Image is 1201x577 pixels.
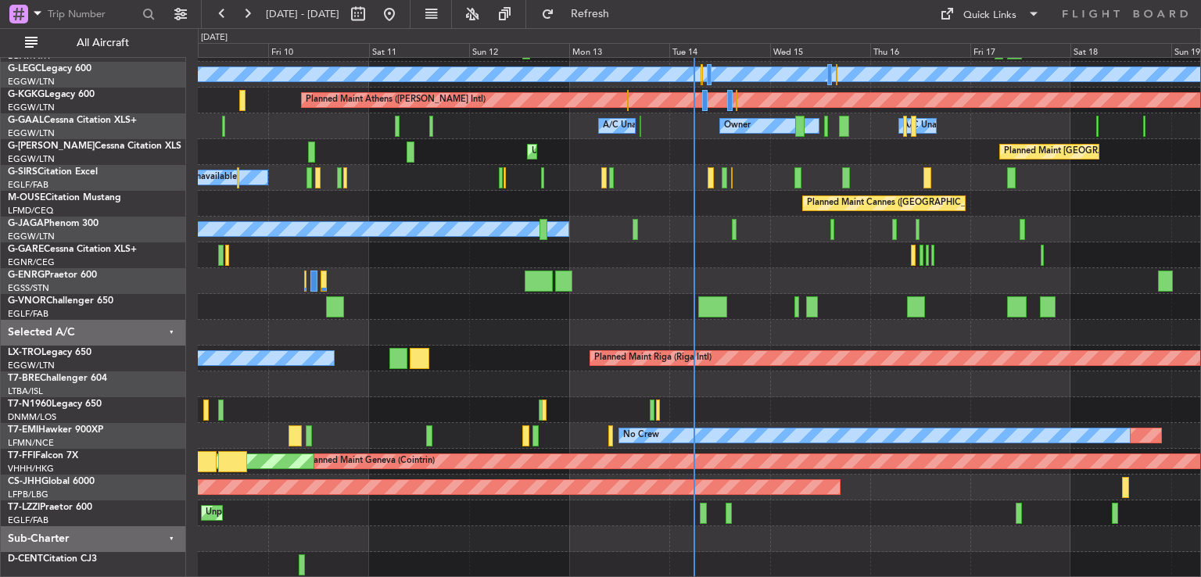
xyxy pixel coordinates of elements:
span: G-GARE [8,245,44,254]
a: EGGW/LTN [8,76,55,88]
a: EGGW/LTN [8,360,55,371]
a: DNMM/LOS [8,411,56,423]
div: Quick Links [963,8,1016,23]
span: D-CENT [8,554,43,564]
a: CS-JHHGlobal 6000 [8,477,95,486]
div: Fri 17 [970,43,1070,57]
div: Tue 14 [669,43,769,57]
span: T7-N1960 [8,400,52,409]
span: CS-JHH [8,477,41,486]
span: G-JAGA [8,219,44,228]
div: Unplanned Maint [GEOGRAPHIC_DATA] ([GEOGRAPHIC_DATA]) [532,140,789,163]
a: EGLF/FAB [8,514,48,526]
span: G-[PERSON_NAME] [8,142,95,151]
a: G-[PERSON_NAME]Cessna Citation XLS [8,142,181,151]
a: EGLF/FAB [8,179,48,191]
div: Planned Maint Geneva (Cointrin) [306,450,435,473]
a: G-LEGCLegacy 600 [8,64,91,73]
a: T7-EMIHawker 900XP [8,425,103,435]
span: T7-BRE [8,374,40,383]
a: EGLF/FAB [8,308,48,320]
a: M-OUSECitation Mustang [8,193,121,202]
button: Refresh [534,2,628,27]
a: T7-LZZIPraetor 600 [8,503,92,512]
span: [DATE] - [DATE] [266,7,339,21]
span: Refresh [557,9,623,20]
div: Thu 9 [168,43,268,57]
span: G-LEGC [8,64,41,73]
span: G-SIRS [8,167,38,177]
button: Quick Links [932,2,1048,27]
a: T7-BREChallenger 604 [8,374,107,383]
a: T7-FFIFalcon 7X [8,451,78,461]
a: LTBA/ISL [8,385,43,397]
a: LFMD/CEQ [8,205,53,217]
a: G-JAGAPhenom 300 [8,219,99,228]
a: D-CENTCitation CJ3 [8,554,97,564]
div: Planned Maint Cannes ([GEOGRAPHIC_DATA]) [807,192,992,215]
div: Wed 15 [770,43,870,57]
a: LFMN/NCE [8,437,54,449]
span: T7-EMI [8,425,38,435]
div: Owner [724,114,751,138]
span: G-ENRG [8,271,45,280]
span: G-GAAL [8,116,44,125]
span: G-KGKG [8,90,45,99]
div: No Crew [623,424,659,447]
a: G-GAALCessna Citation XLS+ [8,116,137,125]
a: LFPB/LBG [8,489,48,500]
div: Planned Maint Athens ([PERSON_NAME] Intl) [306,88,486,112]
div: Sat 11 [369,43,469,57]
a: G-SIRSCitation Excel [8,167,98,177]
a: G-VNORChallenger 650 [8,296,113,306]
span: All Aircraft [41,38,165,48]
span: T7-FFI [8,451,35,461]
div: [DATE] [201,31,228,45]
span: G-VNOR [8,296,46,306]
div: Unplanned Maint [GEOGRAPHIC_DATA] ([GEOGRAPHIC_DATA]) [206,501,463,525]
a: EGGW/LTN [8,153,55,165]
a: EGGW/LTN [8,127,55,139]
a: VHHH/HKG [8,463,54,475]
div: Thu 16 [870,43,970,57]
a: G-ENRGPraetor 600 [8,271,97,280]
a: EGGW/LTN [8,231,55,242]
a: T7-N1960Legacy 650 [8,400,102,409]
span: M-OUSE [8,193,45,202]
div: A/C Unavailable [603,114,668,138]
div: Sat 18 [1070,43,1171,57]
div: A/C Unavailable [903,114,968,138]
span: T7-LZZI [8,503,40,512]
input: Trip Number [48,2,138,26]
a: EGGW/LTN [8,102,55,113]
div: A/C Unavailable [172,166,237,189]
span: LX-TRO [8,348,41,357]
div: Planned Maint Riga (Riga Intl) [594,346,712,370]
a: LX-TROLegacy 650 [8,348,91,357]
div: Mon 13 [569,43,669,57]
div: Fri 10 [268,43,368,57]
a: EGSS/STN [8,282,49,294]
a: G-KGKGLegacy 600 [8,90,95,99]
button: All Aircraft [17,30,170,56]
a: G-GARECessna Citation XLS+ [8,245,137,254]
div: Sun 12 [469,43,569,57]
a: EGNR/CEG [8,256,55,268]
